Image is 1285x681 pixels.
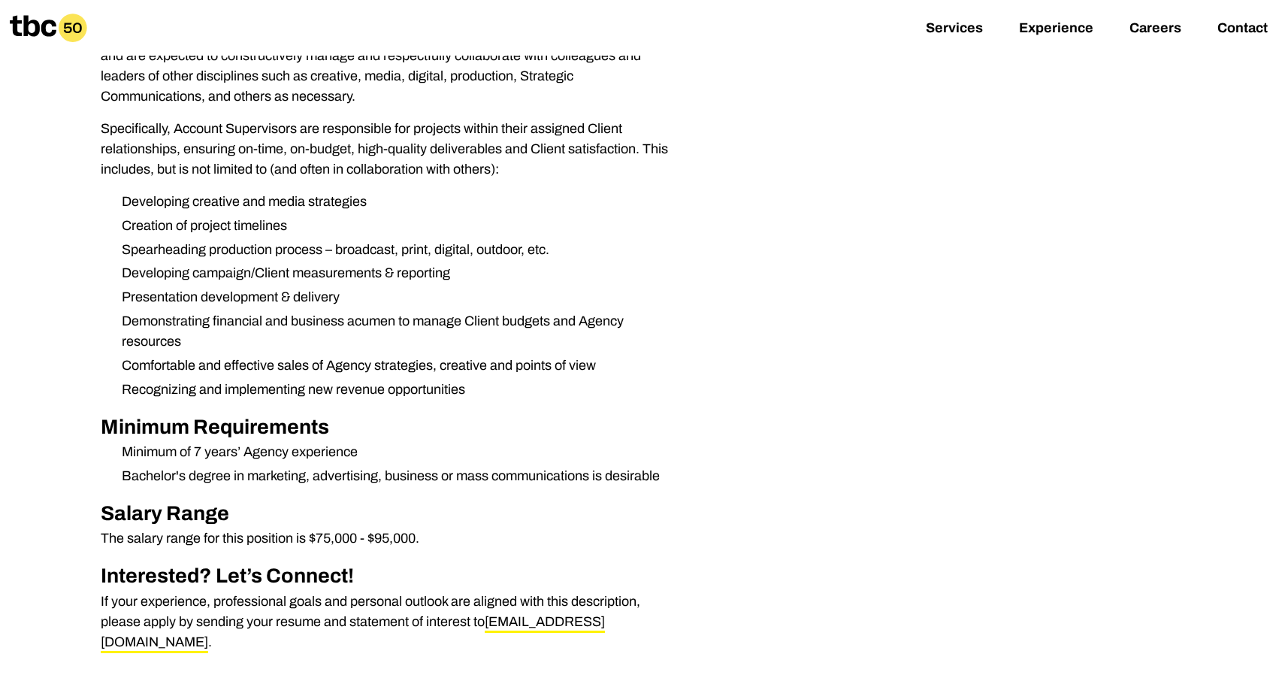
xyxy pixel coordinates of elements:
[110,192,677,212] li: Developing creative and media strategies
[110,466,677,486] li: Bachelor's degree in marketing, advertising, business or mass communications is desirable
[101,528,678,549] p: The salary range for this position is $75,000 - $95,000.
[1129,20,1181,38] a: Careers
[110,311,677,352] li: Demonstrating financial and business acumen to manage Client budgets and Agency resources
[1019,20,1093,38] a: Experience
[926,20,983,38] a: Services
[110,356,677,376] li: Comfortable and effective sales of Agency strategies, creative and points of view
[101,498,678,529] h2: Salary Range
[110,263,677,283] li: Developing campaign/Client measurements & reporting
[110,216,677,236] li: Creation of project timelines
[1217,20,1268,38] a: Contact
[110,240,677,260] li: Spearheading production process – broadcast, print, digital, outdoor, etc.
[110,380,677,400] li: Recognizing and implementing new revenue opportunities
[101,592,678,652] p: If your experience, professional goals and personal outlook are aligned with this description, pl...
[101,119,678,180] p: Specifically, Account Supervisors are responsible for projects within their assigned Client relat...
[110,442,677,462] li: Minimum of 7 years’ Agency experience
[101,561,678,592] h2: Interested? Let’s Connect!
[101,412,678,443] h2: Minimum Requirements
[110,287,677,307] li: Presentation development & delivery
